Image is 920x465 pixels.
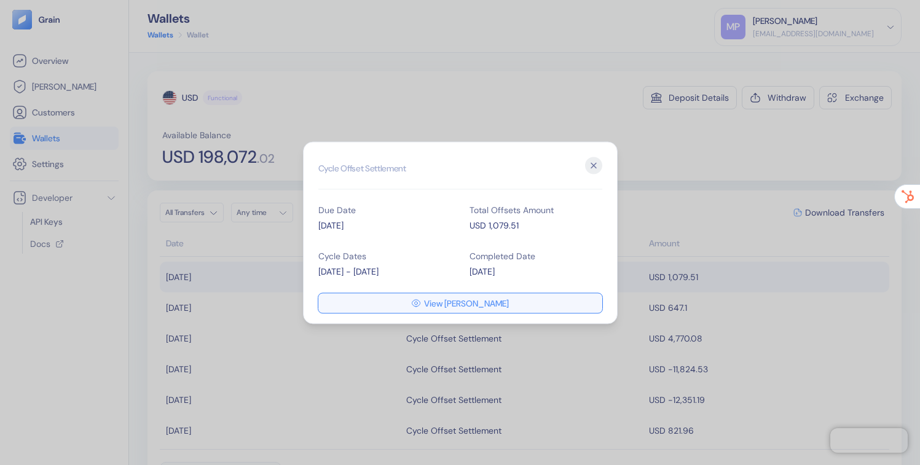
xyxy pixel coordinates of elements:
div: Total Offsets Amount [470,205,602,214]
span: View [PERSON_NAME] [424,299,509,307]
div: Cycle Dates [318,251,451,260]
div: Due Date [318,205,451,214]
div: [DATE] [318,219,451,232]
div: Completed Date [470,251,602,260]
div: [DATE] - [DATE] [318,265,451,278]
div: [DATE] [470,265,602,278]
h2: Cycle Offset Settlement [318,157,602,189]
button: View [PERSON_NAME] [318,293,602,313]
div: USD 1,079.51 [470,219,602,232]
